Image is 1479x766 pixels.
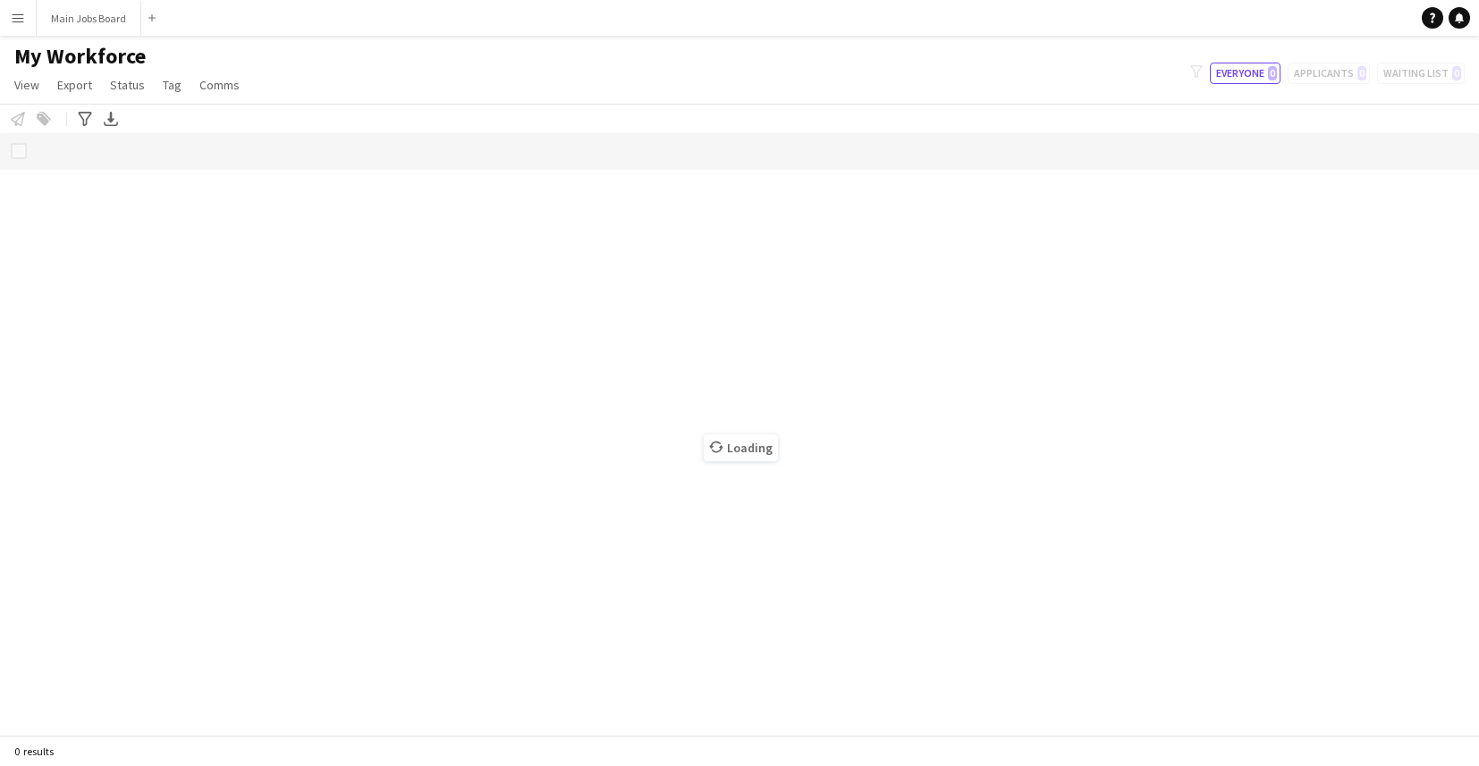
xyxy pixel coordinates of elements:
a: Tag [156,73,189,97]
a: View [7,73,46,97]
a: Export [50,73,99,97]
span: View [14,77,39,93]
span: Comms [199,77,240,93]
a: Status [103,73,152,97]
span: My Workforce [14,43,146,70]
app-action-btn: Advanced filters [74,108,96,130]
span: Tag [163,77,182,93]
span: Export [57,77,92,93]
a: Comms [192,73,247,97]
span: Loading [704,434,778,461]
span: Status [110,77,145,93]
app-action-btn: Export XLSX [100,108,122,130]
button: Everyone0 [1210,63,1280,84]
span: 0 [1268,66,1277,80]
button: Main Jobs Board [37,1,141,36]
